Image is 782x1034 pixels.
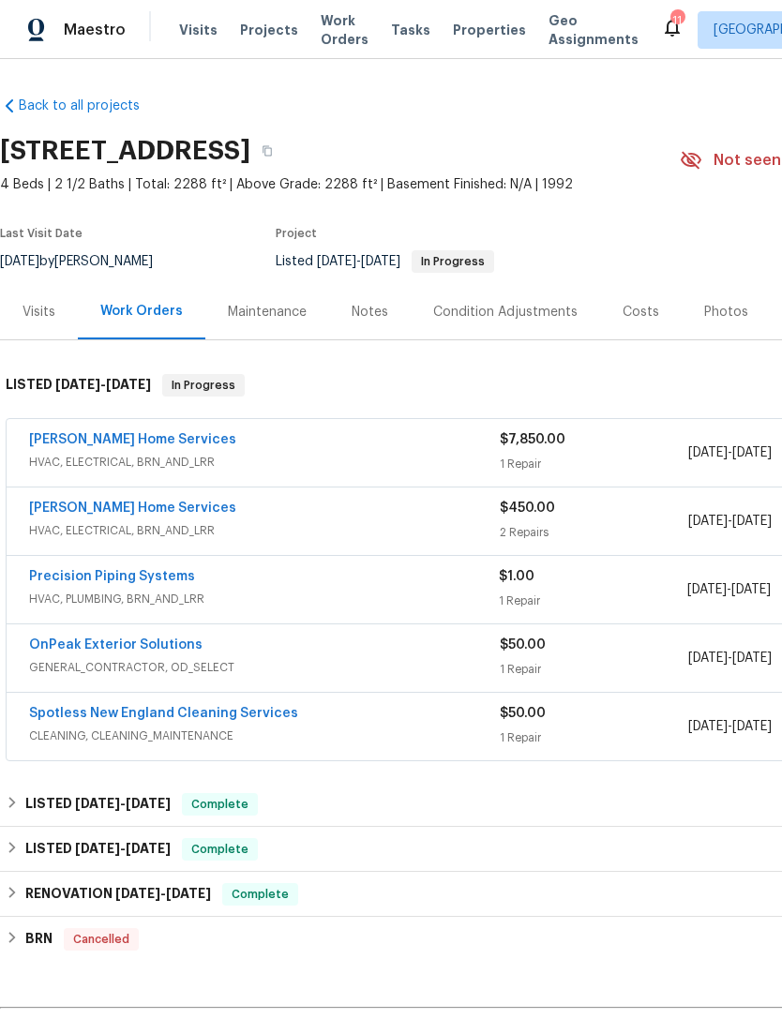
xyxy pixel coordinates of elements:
span: [DATE] [317,255,356,268]
span: [DATE] [115,887,160,900]
div: Photos [704,303,748,322]
span: [DATE] [55,378,100,391]
h6: BRN [25,928,53,951]
span: - [688,717,772,736]
span: GENERAL_CONTRACTOR, OD_SELECT [29,658,500,677]
span: In Progress [414,256,492,267]
span: Tasks [391,23,430,37]
span: In Progress [164,376,243,395]
div: 11 [670,11,684,30]
span: Properties [453,21,526,39]
span: [DATE] [688,515,728,528]
span: HVAC, PLUMBING, BRN_AND_LRR [29,590,499,608]
a: Spotless New England Cleaning Services [29,707,298,720]
span: [DATE] [361,255,400,268]
div: Notes [352,303,388,322]
span: $50.00 [500,638,546,652]
span: - [687,580,771,599]
span: [DATE] [75,842,120,855]
span: [DATE] [731,583,771,596]
span: [DATE] [688,720,728,733]
div: 1 Repair [500,455,688,473]
span: [DATE] [688,446,728,459]
span: - [688,649,772,667]
span: [DATE] [166,887,211,900]
span: - [55,378,151,391]
div: 1 Repair [500,660,688,679]
span: [DATE] [732,515,772,528]
span: Cancelled [66,930,137,949]
span: [DATE] [106,378,151,391]
span: - [688,512,772,531]
span: - [75,842,171,855]
span: CLEANING, CLEANING_MAINTENANCE [29,727,500,745]
button: Copy Address [250,134,284,168]
h6: LISTED [25,793,171,816]
span: Project [276,228,317,239]
span: $7,850.00 [500,433,565,446]
span: [DATE] [126,797,171,810]
span: Complete [184,795,256,814]
span: HVAC, ELECTRICAL, BRN_AND_LRR [29,521,500,540]
span: [DATE] [126,842,171,855]
a: [PERSON_NAME] Home Services [29,433,236,446]
div: Costs [623,303,659,322]
span: - [317,255,400,268]
div: Visits [23,303,55,322]
div: 1 Repair [499,592,686,610]
h6: RENOVATION [25,883,211,906]
span: Listed [276,255,494,268]
div: 1 Repair [500,728,688,747]
span: [DATE] [75,797,120,810]
h6: LISTED [25,838,171,861]
a: Precision Piping Systems [29,570,195,583]
h6: LISTED [6,374,151,397]
span: - [115,887,211,900]
span: Maestro [64,21,126,39]
span: Geo Assignments [549,11,639,49]
span: Visits [179,21,218,39]
span: HVAC, ELECTRICAL, BRN_AND_LRR [29,453,500,472]
span: $450.00 [500,502,555,515]
span: - [75,797,171,810]
a: [PERSON_NAME] Home Services [29,502,236,515]
span: [DATE] [688,652,728,665]
span: Complete [224,885,296,904]
span: [DATE] [732,652,772,665]
div: Work Orders [100,302,183,321]
span: $50.00 [500,707,546,720]
div: Condition Adjustments [433,303,578,322]
span: - [688,443,772,462]
span: [DATE] [687,583,727,596]
span: Work Orders [321,11,368,49]
div: 2 Repairs [500,523,688,542]
div: Maintenance [228,303,307,322]
span: [DATE] [732,720,772,733]
span: Projects [240,21,298,39]
span: Complete [184,840,256,859]
span: $1.00 [499,570,534,583]
span: [DATE] [732,446,772,459]
a: OnPeak Exterior Solutions [29,638,203,652]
